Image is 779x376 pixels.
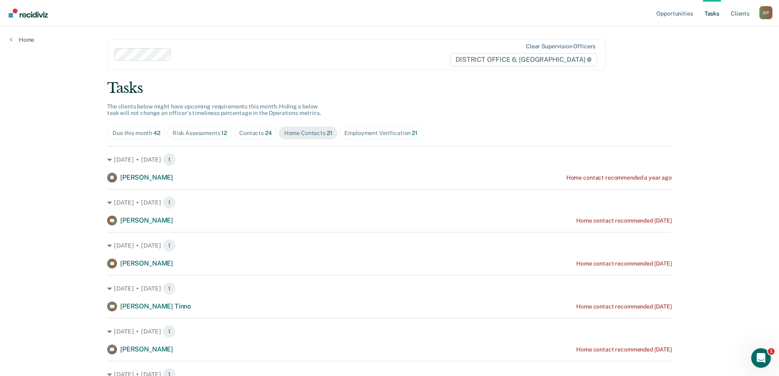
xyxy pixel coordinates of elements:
[107,80,672,97] div: Tasks
[112,130,160,137] div: Due this month
[239,130,272,137] div: Contacts
[107,325,672,338] div: [DATE] • [DATE] 1
[768,348,775,355] span: 1
[107,196,672,209] div: [DATE] • [DATE] 1
[576,217,672,224] div: Home contact recommended [DATE]
[576,303,672,310] div: Home contact recommended [DATE]
[120,345,173,353] span: [PERSON_NAME]
[759,6,772,19] div: S P
[576,346,672,353] div: Home contact recommended [DATE]
[153,130,160,136] span: 42
[576,260,672,267] div: Home contact recommended [DATE]
[163,282,176,295] span: 1
[265,130,272,136] span: 24
[120,302,191,310] span: [PERSON_NAME] Tinno
[412,130,418,136] span: 21
[327,130,332,136] span: 21
[163,153,176,166] span: 1
[751,348,771,368] iframe: Intercom live chat
[344,130,417,137] div: Employment Verification
[221,130,227,136] span: 12
[450,53,597,66] span: DISTRICT OFFICE 6, [GEOGRAPHIC_DATA]
[107,282,672,295] div: [DATE] • [DATE] 1
[526,43,595,50] div: Clear supervision officers
[173,130,227,137] div: Risk Assessments
[9,9,48,18] img: Recidiviz
[107,153,672,166] div: [DATE] • [DATE] 1
[163,196,176,209] span: 1
[566,174,672,181] div: Home contact recommended a year ago
[284,130,332,137] div: Home Contacts
[163,325,176,338] span: 1
[107,103,321,117] span: The clients below might have upcoming requirements this month. Hiding a below task will not chang...
[163,239,176,252] span: 1
[10,36,34,43] a: Home
[107,239,672,252] div: [DATE] • [DATE] 1
[759,6,772,19] button: Profile dropdown button
[120,216,173,224] span: [PERSON_NAME]
[120,173,173,181] span: [PERSON_NAME]
[120,259,173,267] span: [PERSON_NAME]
